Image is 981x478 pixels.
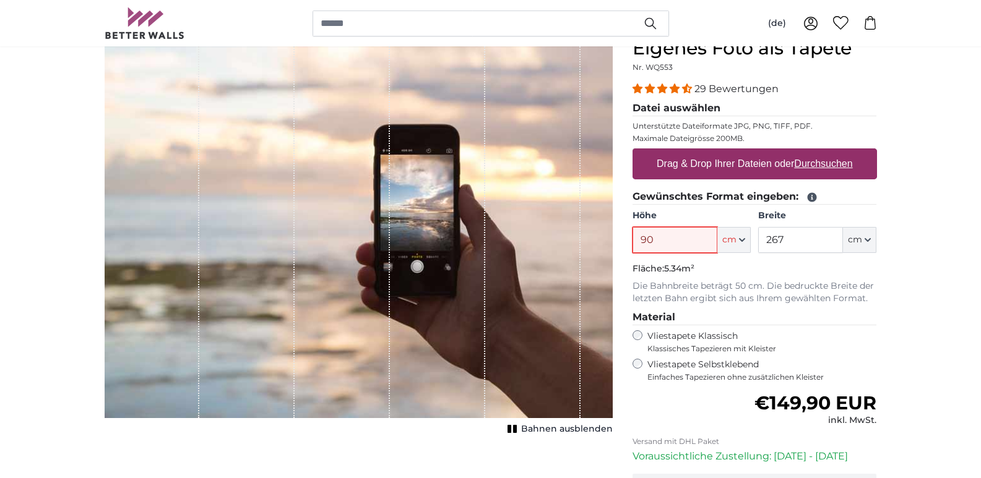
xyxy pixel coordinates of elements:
span: 4.34 stars [633,83,694,95]
div: 1 of 1 [105,37,613,438]
div: inkl. MwSt. [754,414,876,427]
p: Die Bahnbreite beträgt 50 cm. Die bedruckte Breite der letzten Bahn ergibt sich aus Ihrem gewählt... [633,280,877,305]
span: 29 Bewertungen [694,83,779,95]
span: 5.34m² [664,263,694,274]
p: Maximale Dateigrösse 200MB. [633,134,877,143]
button: (de) [758,12,796,35]
label: Drag & Drop Ihrer Dateien oder [652,152,858,176]
img: Betterwalls [105,7,185,39]
label: Vliestapete Klassisch [647,330,866,354]
legend: Datei auswählen [633,101,877,116]
legend: Material [633,310,877,325]
span: cm [848,234,862,246]
label: Höhe [633,210,751,222]
p: Voraussichtliche Zustellung: [DATE] - [DATE] [633,449,877,464]
span: Klassisches Tapezieren mit Kleister [647,344,866,354]
span: cm [722,234,737,246]
label: Vliestapete Selbstklebend [647,359,877,382]
p: Versand mit DHL Paket [633,437,877,446]
label: Breite [758,210,876,222]
button: cm [843,227,876,253]
p: Unterstützte Dateiformate JPG, PNG, TIFF, PDF. [633,121,877,131]
span: Einfaches Tapezieren ohne zusätzlichen Kleister [647,372,877,382]
span: €149,90 EUR [754,391,876,414]
span: Nr. WQ553 [633,62,673,72]
legend: Gewünschtes Format eingeben: [633,189,877,205]
span: Bahnen ausblenden [521,423,613,435]
button: Bahnen ausblenden [504,420,613,438]
h1: Eigenes Foto als Tapete [633,37,877,59]
p: Fläche: [633,263,877,275]
u: Durchsuchen [794,158,852,169]
button: cm [717,227,751,253]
